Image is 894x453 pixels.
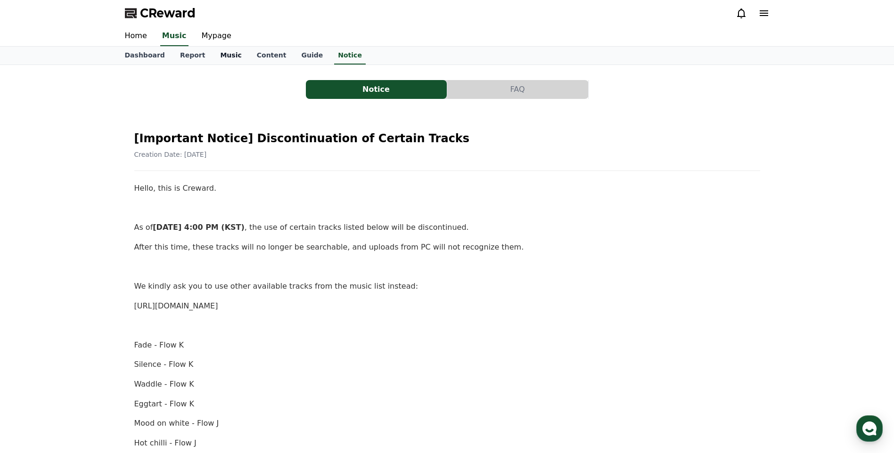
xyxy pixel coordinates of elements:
[134,151,207,158] span: Creation Date: [DATE]
[134,398,760,410] p: Eggtart - Flow K
[447,80,588,99] button: FAQ
[140,6,196,21] span: CReward
[139,313,163,320] span: Settings
[306,80,447,99] button: Notice
[134,437,760,449] p: Hot chilli - Flow J
[78,313,106,321] span: Messages
[213,47,249,65] a: Music
[134,301,218,310] a: [URL][DOMAIN_NAME]
[3,299,62,322] a: Home
[334,47,366,65] a: Notice
[134,339,760,351] p: Fade - Flow K
[194,26,239,46] a: Mypage
[134,378,760,390] p: Waddle - Flow K
[134,182,760,194] p: Hello, this is Creward.
[122,299,181,322] a: Settings
[172,47,213,65] a: Report
[24,313,41,320] span: Home
[125,6,196,21] a: CReward
[62,299,122,322] a: Messages
[160,26,189,46] a: Music
[134,241,760,253] p: After this time, these tracks will no longer be searchable, and uploads from PC will not recogniz...
[153,223,245,232] strong: [DATE] 4:00 PM (KST)
[117,47,172,65] a: Dashboard
[134,280,760,292] p: We kindly ask you to use other available tracks from the music list instead:
[294,47,330,65] a: Guide
[134,417,760,429] p: Mood on white - Flow J
[134,358,760,371] p: Silence - Flow K
[249,47,294,65] a: Content
[134,131,760,146] h2: [Important Notice] Discontinuation of Certain Tracks
[134,221,760,234] p: As of , the use of certain tracks listed below will be discontinued.
[117,26,155,46] a: Home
